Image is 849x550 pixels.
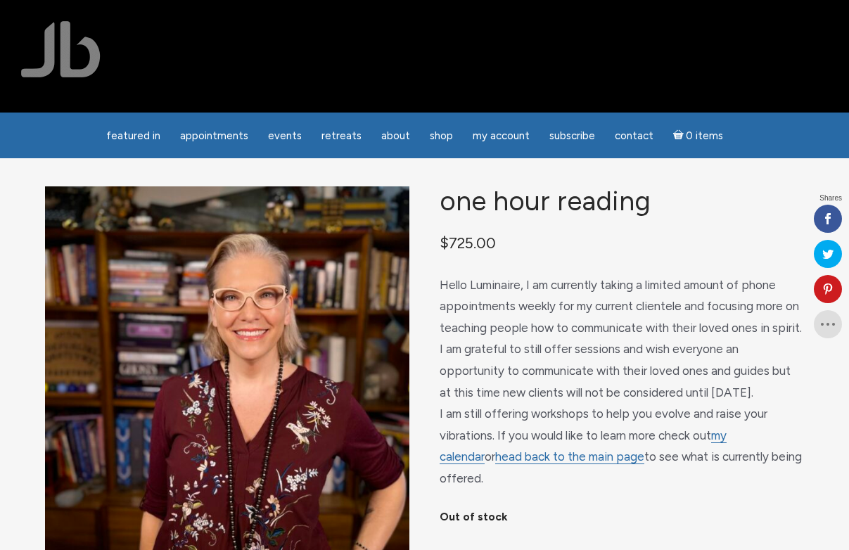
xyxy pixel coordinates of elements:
a: Appointments [172,122,257,150]
a: Cart0 items [665,121,732,150]
span: Subscribe [549,129,595,142]
span: 0 items [686,131,723,141]
span: Events [268,129,302,142]
a: featured in [98,122,169,150]
span: Retreats [321,129,362,142]
span: Shares [819,195,842,202]
a: Contact [606,122,662,150]
span: Shop [430,129,453,142]
a: Events [260,122,310,150]
p: Out of stock [440,506,804,528]
i: Cart [673,129,687,142]
h1: One Hour Reading [440,186,804,216]
a: head back to the main page [495,449,644,464]
a: Retreats [313,122,370,150]
img: Jamie Butler. The Everyday Medium [21,21,101,77]
a: About [373,122,419,150]
span: Hello Luminaire, I am currently taking a limited amount of phone appointments weekly for my curre... [440,278,802,485]
span: Appointments [180,129,248,142]
span: Contact [615,129,653,142]
bdi: 725.00 [440,234,496,252]
span: About [381,129,410,142]
a: My Account [464,122,538,150]
span: My Account [473,129,530,142]
span: featured in [106,129,160,142]
a: Subscribe [541,122,604,150]
span: $ [440,234,449,252]
a: Shop [421,122,461,150]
